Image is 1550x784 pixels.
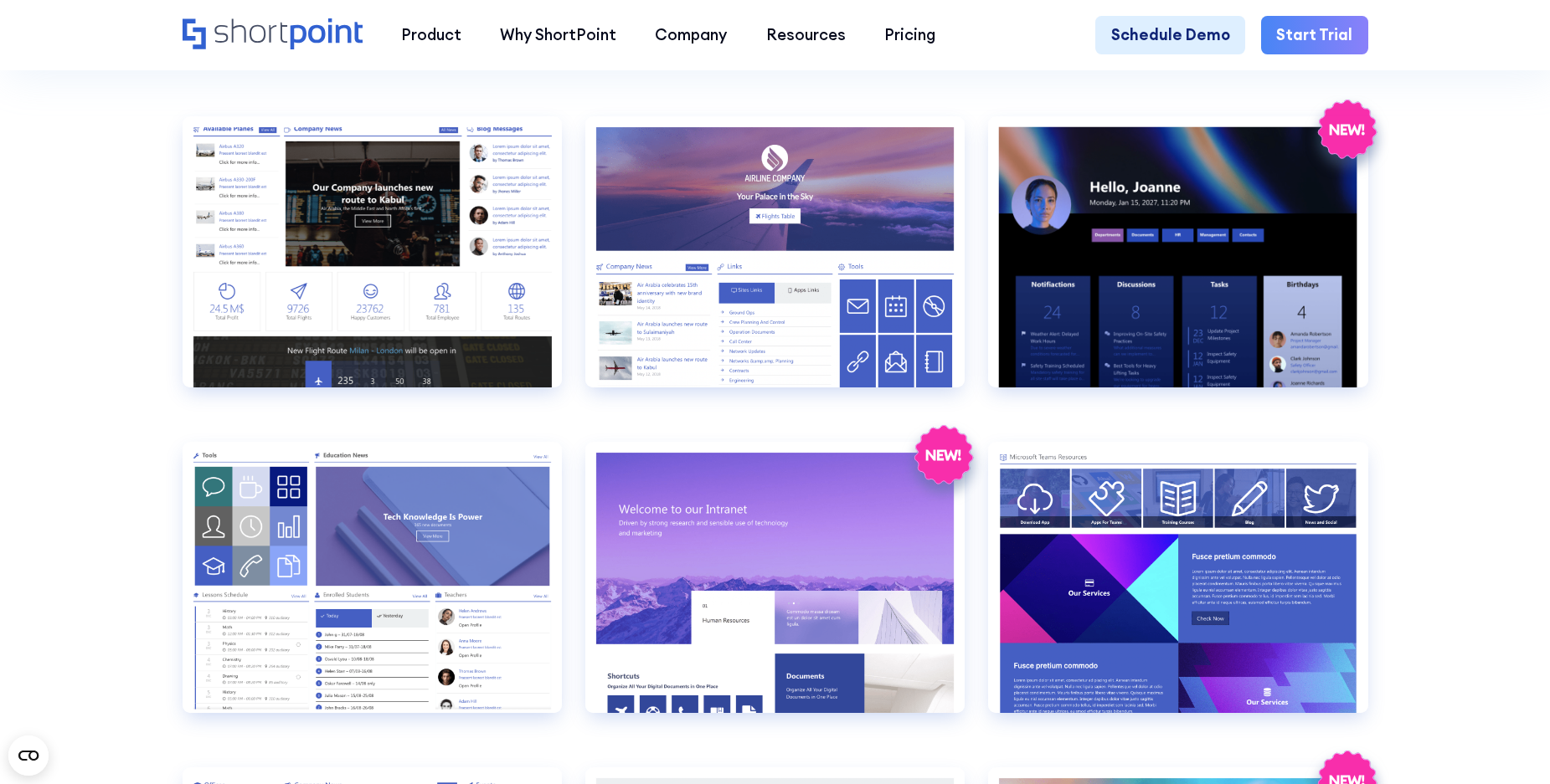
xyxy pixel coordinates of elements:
[401,23,461,47] div: Product
[747,16,865,54] a: Resources
[8,735,49,776] button: Open CMP widget
[1261,16,1368,54] a: Start Trial
[988,442,1368,744] a: HR 1
[636,16,746,54] a: Company
[884,23,935,47] div: Pricing
[585,116,966,418] a: Airlines 2
[183,442,563,744] a: Education 1
[1095,16,1245,54] a: Schedule Demo
[183,116,563,418] a: Airlines 1
[766,23,846,47] div: Resources
[481,16,636,54] a: Why ShortPoint
[585,442,966,744] a: Enterprise 1
[183,18,363,52] a: Home
[382,16,481,54] a: Product
[655,23,727,47] div: Company
[1466,704,1550,784] iframe: Chat Widget
[500,23,616,47] div: Why ShortPoint
[988,116,1368,418] a: Communication
[865,16,955,54] a: Pricing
